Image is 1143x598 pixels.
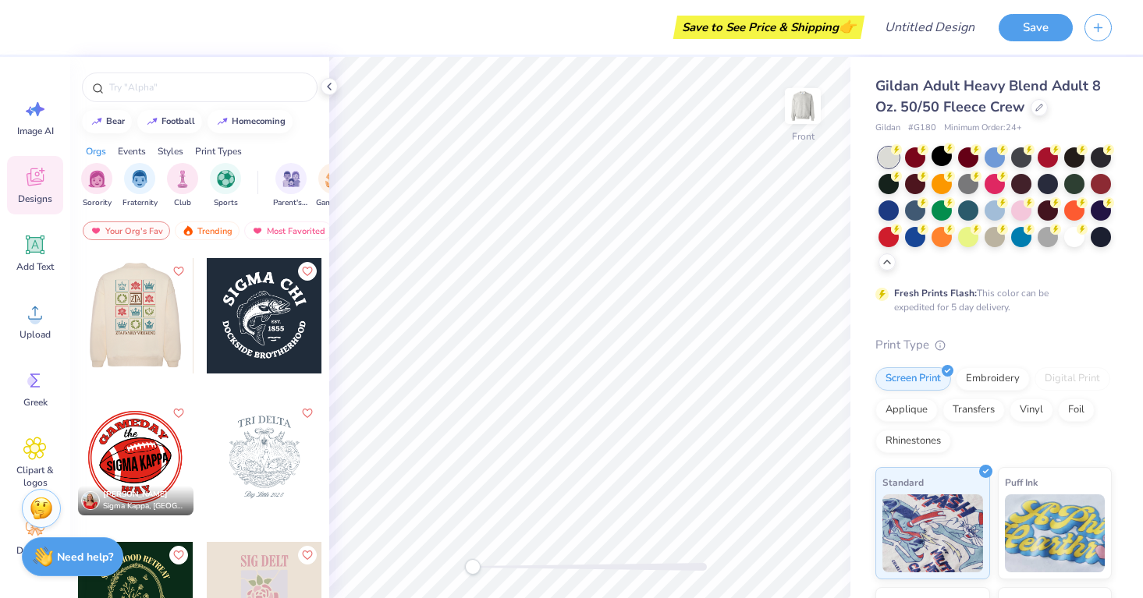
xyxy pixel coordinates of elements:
[787,90,818,122] img: Front
[316,163,352,209] div: filter for Game Day
[175,221,240,240] div: Trending
[122,163,158,209] div: filter for Fraternity
[16,544,54,557] span: Decorate
[942,398,1005,422] div: Transfers
[210,163,241,209] button: filter button
[1010,398,1053,422] div: Vinyl
[325,170,343,188] img: Game Day Image
[872,12,987,43] input: Untitled Design
[214,197,238,209] span: Sports
[106,117,125,126] div: bear
[944,122,1022,135] span: Minimum Order: 24 +
[1058,398,1095,422] div: Foil
[273,163,309,209] div: filter for Parent's Weekend
[23,396,48,409] span: Greek
[131,170,148,188] img: Fraternity Image
[251,225,264,236] img: most_fav.gif
[90,225,102,236] img: most_fav.gif
[875,336,1112,354] div: Print Type
[298,262,317,281] button: Like
[182,225,194,236] img: trending.gif
[282,170,300,188] img: Parent's Weekend Image
[146,117,158,126] img: trend_line.gif
[882,474,924,490] span: Standard
[882,494,983,572] img: Standard
[1005,494,1106,572] img: Puff Ink
[16,260,54,273] span: Add Text
[167,163,198,209] button: filter button
[210,163,241,209] div: filter for Sports
[81,163,112,209] button: filter button
[17,125,54,137] span: Image AI
[195,144,242,158] div: Print Types
[273,163,309,209] button: filter button
[20,328,51,341] span: Upload
[316,163,352,209] button: filter button
[91,117,103,126] img: trend_line.gif
[57,550,113,564] strong: Need help?
[118,144,146,158] div: Events
[169,546,188,564] button: Like
[81,163,112,209] div: filter for Sorority
[88,170,106,188] img: Sorority Image
[18,193,52,205] span: Designs
[208,110,293,133] button: homecoming
[875,398,938,422] div: Applique
[9,464,61,489] span: Clipart & logos
[1035,367,1110,391] div: Digital Print
[298,546,317,564] button: Like
[167,163,198,209] div: filter for Club
[103,501,187,512] span: Sigma Kappa, [GEOGRAPHIC_DATA][US_STATE]
[174,197,191,209] span: Club
[122,197,158,209] span: Fraternity
[174,170,191,188] img: Club Image
[908,122,936,135] span: # G180
[875,76,1101,116] span: Gildan Adult Heavy Blend Adult 8 Oz. 50/50 Fleece Crew
[232,117,286,126] div: homecoming
[1005,474,1038,490] span: Puff Ink
[677,16,861,39] div: Save to See Price & Shipping
[956,367,1030,391] div: Embroidery
[162,117,195,126] div: football
[875,430,951,453] div: Rhinestones
[465,559,481,575] div: Accessibility label
[83,221,170,240] div: Your Org's Fav
[122,163,158,209] button: filter button
[875,122,900,135] span: Gildan
[875,367,951,391] div: Screen Print
[103,489,168,500] span: [PERSON_NAME]
[137,110,202,133] button: football
[158,144,183,158] div: Styles
[169,404,188,423] button: Like
[217,170,235,188] img: Sports Image
[216,117,229,126] img: trend_line.gif
[86,144,106,158] div: Orgs
[298,404,317,423] button: Like
[108,80,307,95] input: Try "Alpha"
[316,197,352,209] span: Game Day
[792,129,815,143] div: Front
[273,197,309,209] span: Parent's Weekend
[894,286,1086,314] div: This color can be expedited for 5 day delivery.
[169,262,188,281] button: Like
[244,221,332,240] div: Most Favorited
[83,197,112,209] span: Sorority
[82,110,132,133] button: bear
[999,14,1073,41] button: Save
[839,17,856,36] span: 👉
[894,287,977,299] strong: Fresh Prints Flash:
